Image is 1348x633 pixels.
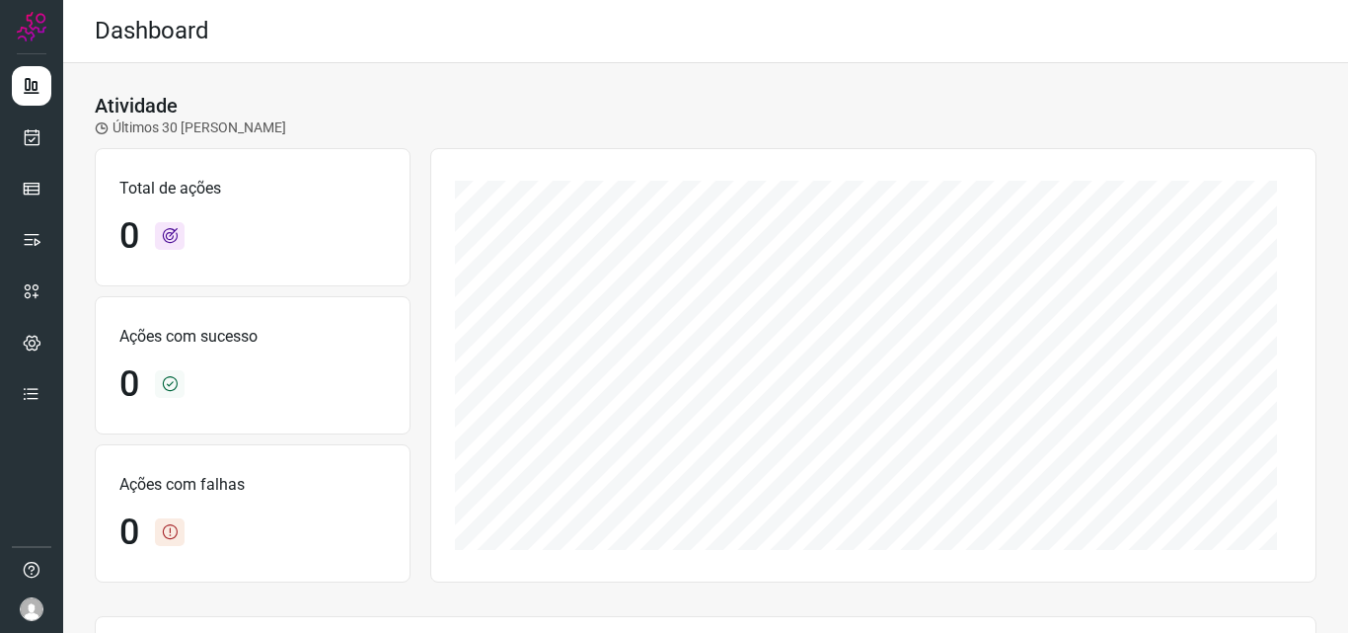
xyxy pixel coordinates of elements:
img: avatar-user-boy.jpg [20,597,43,621]
h3: Atividade [95,94,178,118]
img: Logo [17,12,46,41]
p: Total de ações [119,177,386,200]
h2: Dashboard [95,17,209,45]
p: Ações com falhas [119,473,386,497]
p: Ações com sucesso [119,325,386,349]
h1: 0 [119,363,139,406]
h1: 0 [119,215,139,258]
p: Últimos 30 [PERSON_NAME] [95,118,286,138]
h1: 0 [119,512,139,554]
